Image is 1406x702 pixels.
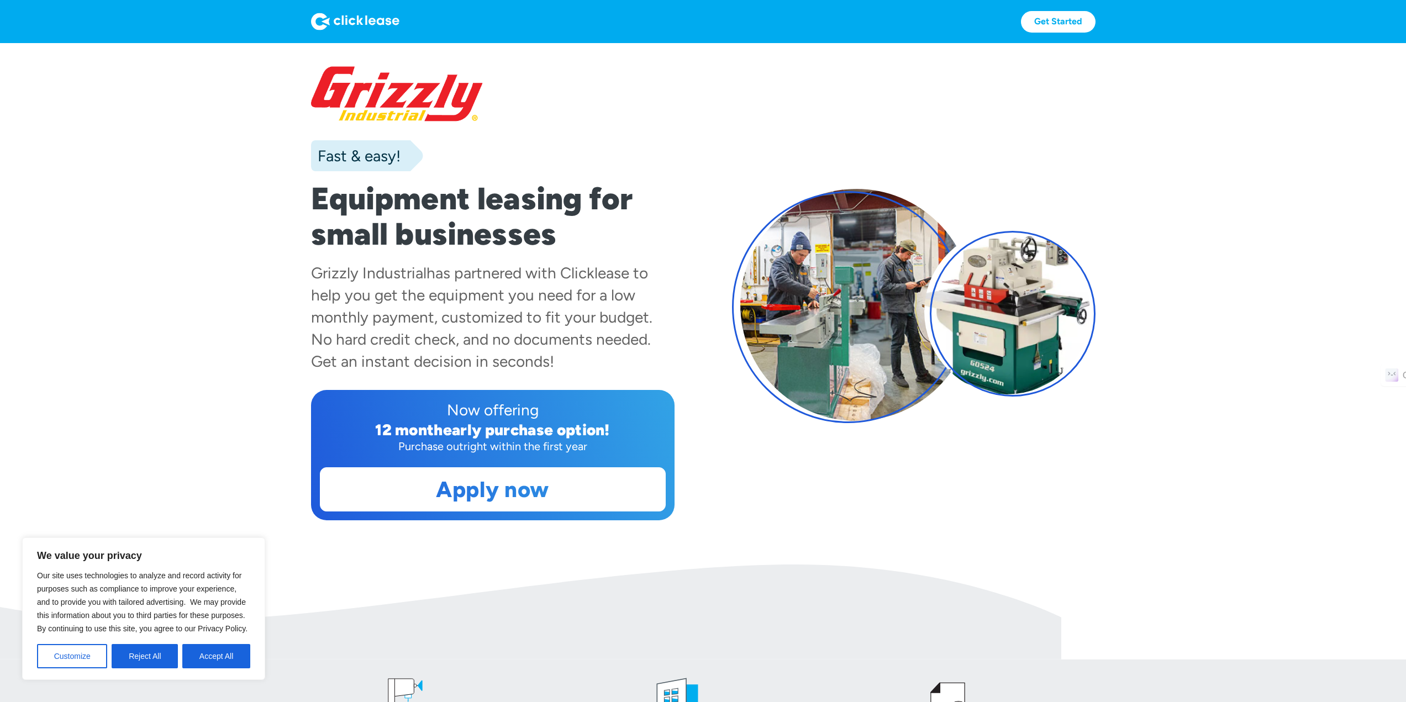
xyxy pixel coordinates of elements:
[311,13,399,30] img: Logo
[443,420,610,439] div: early purchase option!
[375,420,443,439] div: 12 month
[311,181,675,252] h1: Equipment leasing for small businesses
[112,644,178,668] button: Reject All
[182,644,250,668] button: Accept All
[37,644,107,668] button: Customize
[311,263,426,282] div: Grizzly Industrial
[37,571,248,633] span: Our site uses technologies to analyze and record activity for purposes such as compliance to impr...
[37,549,250,562] p: We value your privacy
[1021,11,1096,33] a: Get Started
[22,537,265,680] div: We value your privacy
[311,145,401,167] div: Fast & easy!
[320,439,666,454] div: Purchase outright within the first year
[320,468,665,511] a: Apply now
[320,399,666,421] div: Now offering
[311,263,652,371] div: has partnered with Clicklease to help you get the equipment you need for a low monthly payment, c...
